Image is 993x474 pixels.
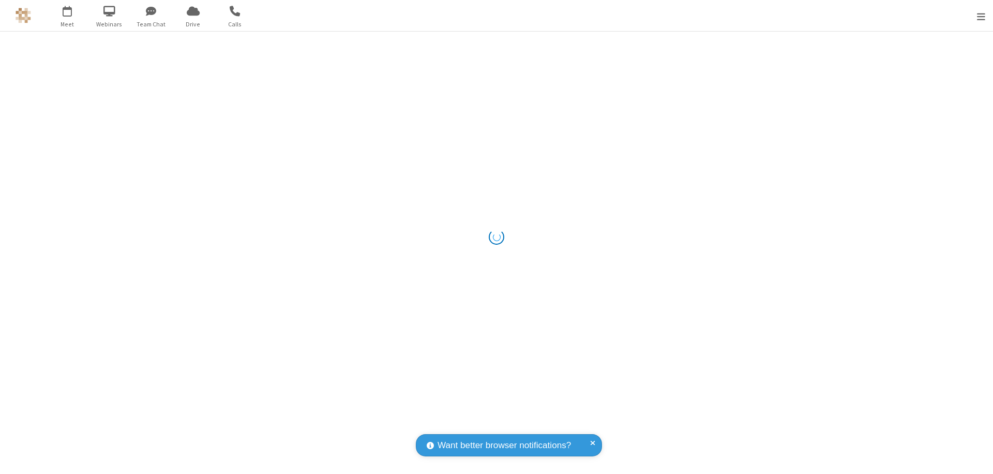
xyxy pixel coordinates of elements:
[16,8,31,23] img: QA Selenium DO NOT DELETE OR CHANGE
[216,20,254,29] span: Calls
[90,20,129,29] span: Webinars
[132,20,171,29] span: Team Chat
[438,439,571,452] span: Want better browser notifications?
[174,20,213,29] span: Drive
[48,20,87,29] span: Meet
